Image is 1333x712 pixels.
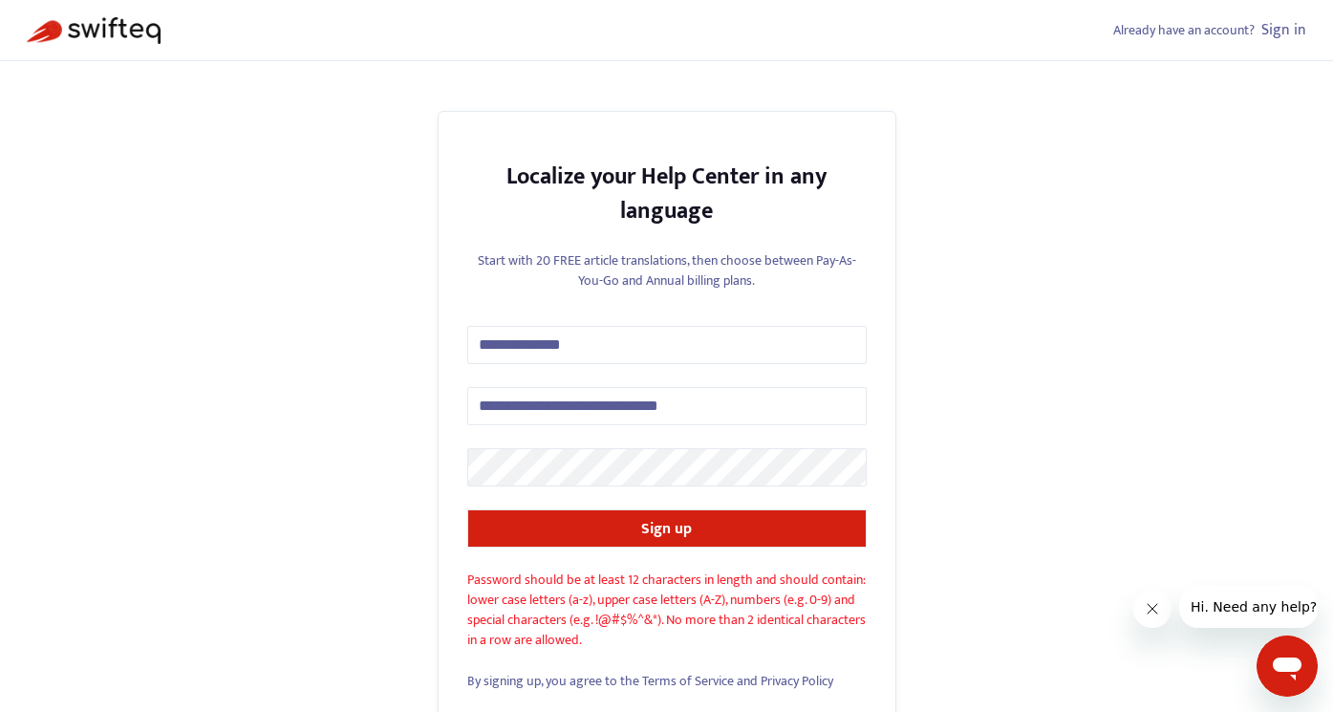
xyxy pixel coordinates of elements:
iframe: Message from company [1179,586,1318,628]
span: By signing up, you agree to the [467,670,639,692]
button: Sign up [467,509,867,548]
strong: Sign up [641,516,692,542]
iframe: Close message [1133,590,1172,628]
span: Password should be at least 12 characters in length and should contain: lower case letters (a-z),... [467,569,866,651]
iframe: Button to launch messaging window [1257,636,1318,697]
img: Swifteq [27,17,161,44]
span: Already have an account? [1113,19,1255,41]
p: Start with 20 FREE article translations, then choose between Pay-As-You-Go and Annual billing plans. [467,250,867,291]
div: and [467,671,867,691]
strong: Localize your Help Center in any language [506,158,827,230]
a: Terms of Service [642,670,734,692]
a: Privacy Policy [761,670,833,692]
a: Sign in [1261,17,1306,43]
